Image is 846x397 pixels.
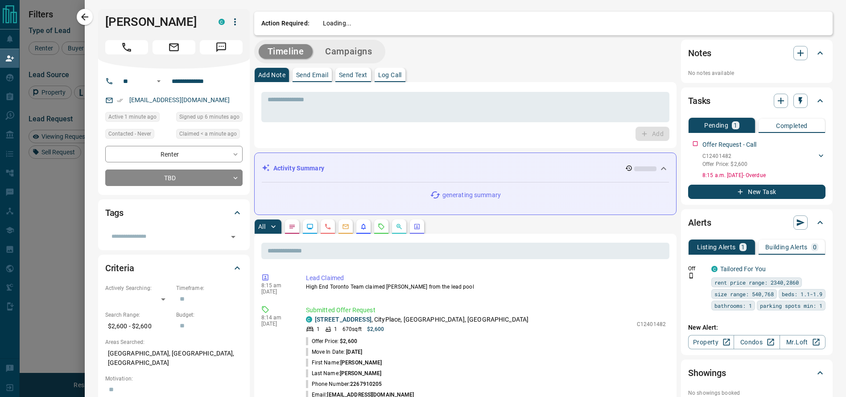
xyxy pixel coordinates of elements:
p: 1 [317,325,320,333]
p: 8:15 a.m. [DATE] - Overdue [702,171,825,179]
p: 670 sqft [343,325,362,333]
a: Tailored For You [720,265,766,273]
p: Submitted Offer Request [306,306,666,315]
span: Contacted - Never [108,129,151,138]
div: Renter [105,146,243,162]
svg: Email Verified [117,97,123,103]
span: Message [200,40,243,54]
span: 2267910205 [350,381,382,387]
span: [DATE] [346,349,362,355]
p: Motivation: [105,375,243,383]
p: High End Toronto Team claimed [PERSON_NAME] from the lead pool [306,283,666,291]
p: [DATE] [261,321,293,327]
svg: Listing Alerts [360,223,367,230]
h2: Alerts [688,215,711,230]
span: $2,600 [340,338,357,344]
p: [DATE] [261,289,293,295]
p: C12401482 [702,152,747,160]
span: Active 1 minute ago [108,112,157,121]
p: Pending [704,122,728,128]
svg: Push Notification Only [688,273,694,279]
div: Criteria [105,257,243,279]
p: $2,600 - $2,600 [105,319,172,334]
span: rent price range: 2340,2860 [714,278,799,287]
svg: Lead Browsing Activity [306,223,314,230]
span: Email [153,40,195,54]
svg: Notes [289,223,296,230]
a: Property [688,335,734,349]
svg: Calls [324,223,331,230]
p: Action Required: [261,19,310,28]
p: 0 [813,244,817,250]
p: $2,600 [367,325,384,333]
p: Send Text [339,72,367,78]
p: All [258,223,265,230]
p: Search Range: [105,311,172,319]
p: [GEOGRAPHIC_DATA], [GEOGRAPHIC_DATA], [GEOGRAPHIC_DATA] [105,346,243,370]
svg: Opportunities [396,223,403,230]
div: Showings [688,362,825,384]
h2: Notes [688,46,711,60]
p: New Alert: [688,323,825,332]
a: [STREET_ADDRESS] [315,316,371,323]
p: 1 [741,244,745,250]
p: Send Email [296,72,328,78]
h1: [PERSON_NAME] [105,15,205,29]
p: Completed [776,123,808,129]
p: Listing Alerts [697,244,736,250]
p: First Name: [306,359,382,367]
svg: Agent Actions [413,223,421,230]
p: Last Name: [306,369,382,377]
p: Lead Claimed [306,273,666,283]
p: 8:15 am [261,282,293,289]
p: Loading... [323,19,825,28]
p: Add Note [258,72,285,78]
h2: Criteria [105,261,134,275]
p: , CityPlace, [GEOGRAPHIC_DATA], [GEOGRAPHIC_DATA] [315,315,529,324]
h2: Tags [105,206,124,220]
span: [PERSON_NAME] [340,360,382,366]
p: 1 [334,325,337,333]
span: Call [105,40,148,54]
span: [PERSON_NAME] [340,370,381,376]
div: Tue Sep 16 2025 [176,129,243,141]
p: Offer Price: [306,337,357,345]
span: bathrooms: 1 [714,301,752,310]
p: Areas Searched: [105,338,243,346]
div: condos.ca [306,316,312,323]
a: Mr.Loft [780,335,825,349]
span: Signed up 6 minutes ago [179,112,239,121]
a: [EMAIL_ADDRESS][DOMAIN_NAME] [129,96,230,103]
button: New Task [688,185,825,199]
p: Budget: [176,311,243,319]
button: Open [227,231,239,243]
div: Activity Summary [262,160,669,177]
p: Move In Date: [306,348,362,356]
button: Open [153,76,164,87]
span: size range: 540,768 [714,289,774,298]
p: 1 [734,122,737,128]
button: Timeline [259,44,313,59]
p: Building Alerts [765,244,808,250]
h2: Tasks [688,94,710,108]
p: C12401482 [637,320,666,328]
h2: Showings [688,366,726,380]
p: 8:14 am [261,314,293,321]
p: Off [688,265,706,273]
div: C12401482Offer Price: $2,600 [702,150,825,170]
div: Tasks [688,90,825,112]
div: condos.ca [711,266,718,272]
div: Notes [688,42,825,64]
button: Campaigns [316,44,381,59]
p: No showings booked [688,389,825,397]
p: Phone Number: [306,380,382,388]
div: condos.ca [219,19,225,25]
div: Tags [105,202,243,223]
svg: Emails [342,223,349,230]
span: Claimed < a minute ago [179,129,237,138]
div: Tue Sep 16 2025 [176,112,243,124]
p: Activity Summary [273,164,324,173]
p: Offer Request - Call [702,140,757,149]
div: Tue Sep 16 2025 [105,112,172,124]
p: Offer Price: $2,600 [702,160,747,168]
